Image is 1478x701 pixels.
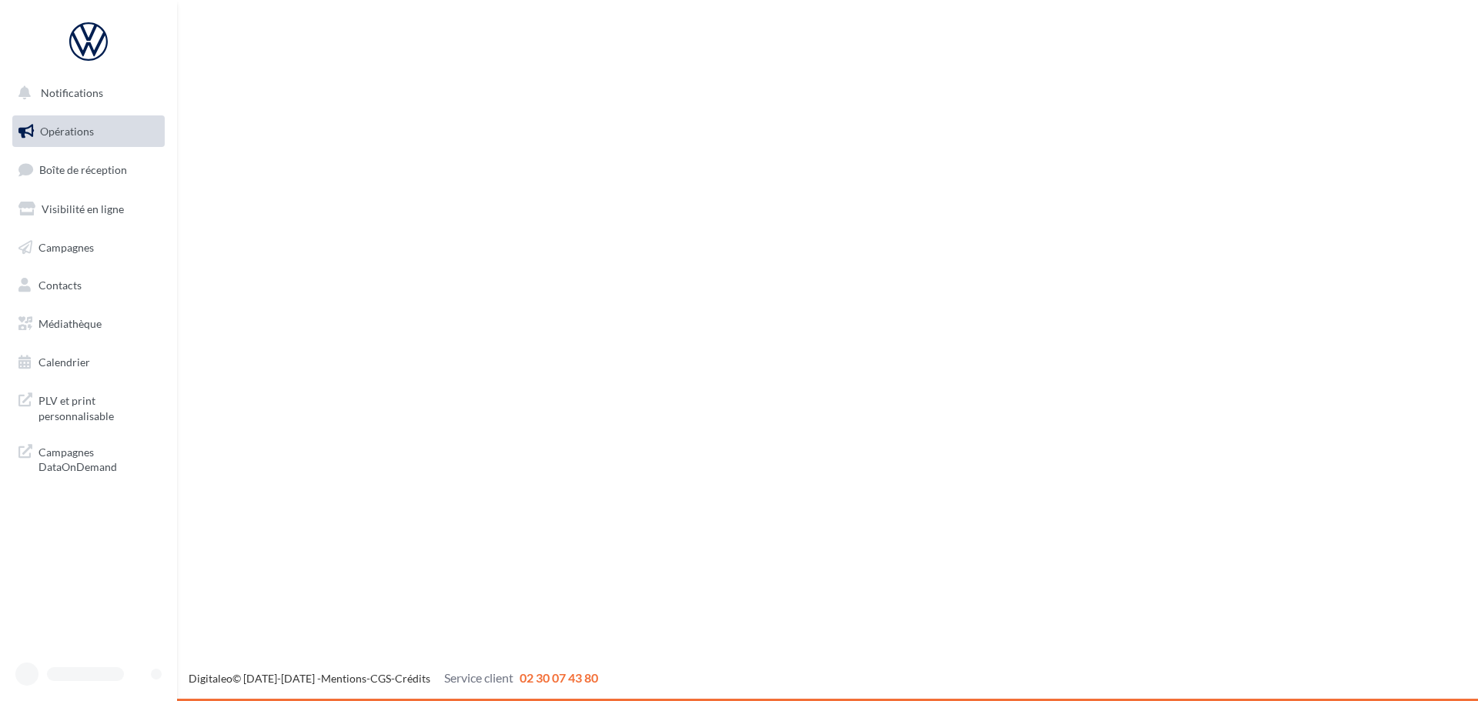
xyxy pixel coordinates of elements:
span: Campagnes [38,240,94,253]
span: Médiathèque [38,317,102,330]
a: Contacts [9,269,168,302]
a: Boîte de réception [9,153,168,186]
a: CGS [370,672,391,685]
span: Boîte de réception [39,163,127,176]
span: 02 30 07 43 80 [520,670,598,685]
span: Service client [444,670,513,685]
span: Opérations [40,125,94,138]
span: Notifications [41,86,103,99]
a: PLV et print personnalisable [9,384,168,429]
a: Visibilité en ligne [9,193,168,225]
a: Opérations [9,115,168,148]
span: Campagnes DataOnDemand [38,442,159,475]
a: Campagnes [9,232,168,264]
a: Médiathèque [9,308,168,340]
a: Digitaleo [189,672,232,685]
button: Notifications [9,77,162,109]
a: Campagnes DataOnDemand [9,436,168,481]
a: Crédits [395,672,430,685]
span: © [DATE]-[DATE] - - - [189,672,598,685]
span: Contacts [38,279,82,292]
span: Calendrier [38,356,90,369]
a: Mentions [321,672,366,685]
a: Calendrier [9,346,168,379]
span: Visibilité en ligne [42,202,124,215]
span: PLV et print personnalisable [38,390,159,423]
